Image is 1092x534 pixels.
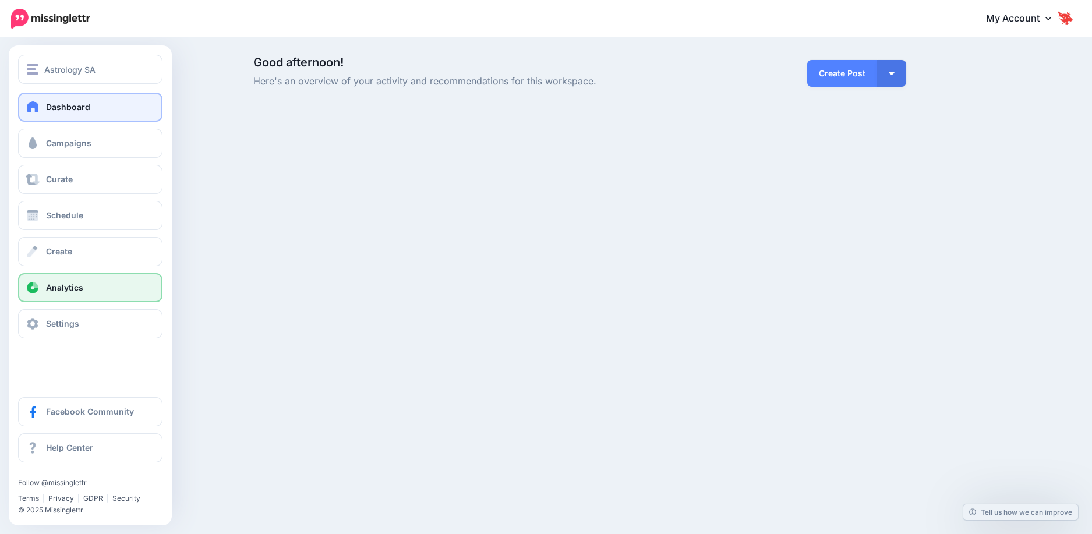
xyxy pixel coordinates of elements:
[43,494,45,503] span: |
[46,443,93,452] span: Help Center
[963,504,1078,520] a: Tell us how we can improve
[27,64,38,75] img: menu.png
[18,504,150,516] li: © 2025 Missinglettr
[18,494,39,503] a: Terms
[46,282,83,292] span: Analytics
[807,60,877,87] a: Create Post
[83,494,103,503] a: GDPR
[889,72,895,75] img: arrow-down-white.png
[18,273,162,302] a: Analytics
[46,246,72,256] span: Create
[46,102,90,112] span: Dashboard
[11,9,90,29] img: Missinglettr
[46,319,79,328] span: Settings
[18,201,162,230] a: Schedule
[46,138,91,148] span: Campaigns
[974,5,1075,33] a: My Account
[253,74,683,89] span: Here's an overview of your activity and recommendations for this workspace.
[77,494,80,503] span: |
[46,406,134,416] span: Facebook Community
[107,494,109,503] span: |
[46,210,83,220] span: Schedule
[112,494,140,503] a: Security
[18,237,162,266] a: Create
[18,478,87,487] a: Follow @missinglettr
[44,63,96,76] span: Astrology SA
[18,397,162,426] a: Facebook Community
[18,129,162,158] a: Campaigns
[48,494,74,503] a: Privacy
[46,174,73,184] span: Curate
[18,309,162,338] a: Settings
[18,93,162,122] a: Dashboard
[18,433,162,462] a: Help Center
[253,55,344,69] span: Good afternoon!
[18,55,162,84] button: Astrology SA
[18,165,162,194] a: Curate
